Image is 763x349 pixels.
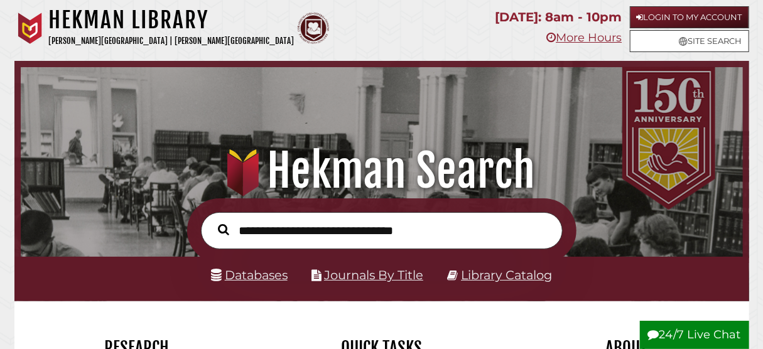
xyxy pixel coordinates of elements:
[14,13,46,44] img: Calvin University
[630,6,749,28] a: Login to My Account
[324,267,423,282] a: Journals By Title
[461,267,552,282] a: Library Catalog
[495,6,622,28] p: [DATE]: 8am - 10pm
[49,6,295,34] h1: Hekman Library
[219,223,230,235] i: Search
[211,267,288,282] a: Databases
[630,30,749,52] a: Site Search
[49,34,295,48] p: [PERSON_NAME][GEOGRAPHIC_DATA] | [PERSON_NAME][GEOGRAPHIC_DATA]
[546,31,622,45] a: More Hours
[212,221,236,239] button: Search
[32,143,732,198] h1: Hekman Search
[298,13,329,44] img: Calvin Theological Seminary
